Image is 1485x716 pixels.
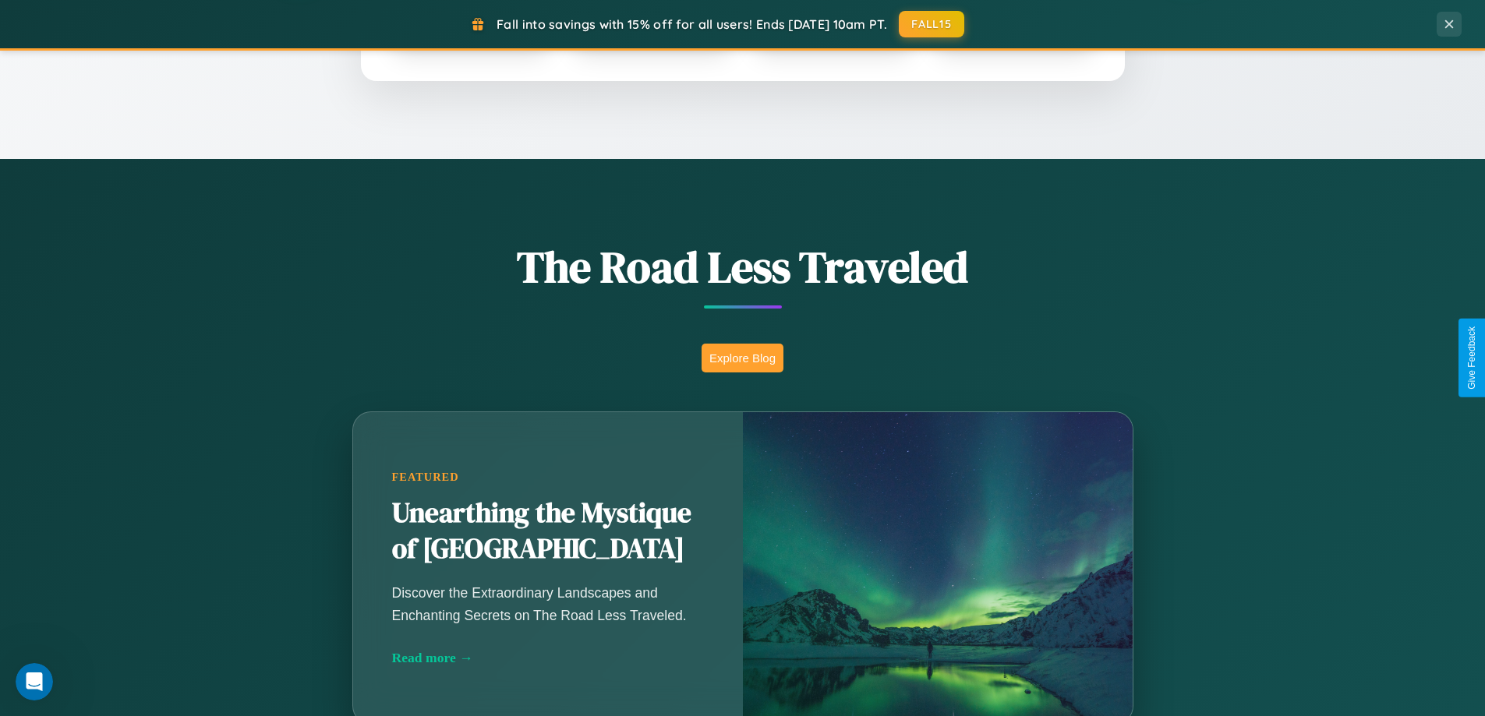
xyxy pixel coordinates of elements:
div: Featured [392,471,704,484]
iframe: Intercom live chat [16,663,53,700]
button: FALL15 [899,11,964,37]
h1: The Road Less Traveled [275,237,1211,297]
button: Explore Blog [702,344,783,372]
div: Give Feedback [1466,326,1477,390]
span: Fall into savings with 15% off for all users! Ends [DATE] 10am PT. [497,16,887,32]
p: Discover the Extraordinary Landscapes and Enchanting Secrets on The Road Less Traveled. [392,582,704,626]
h2: Unearthing the Mystique of [GEOGRAPHIC_DATA] [392,496,704,567]
div: Read more → [392,650,704,666]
